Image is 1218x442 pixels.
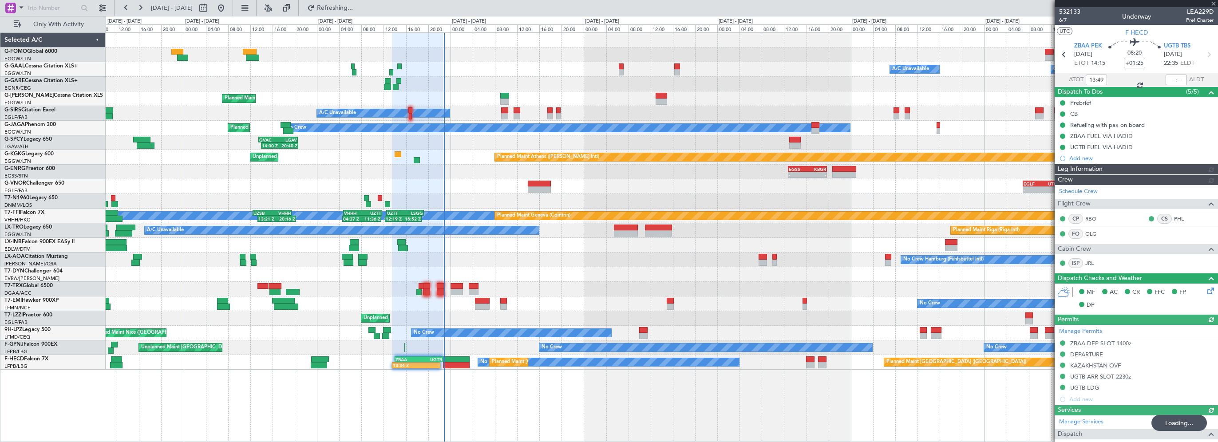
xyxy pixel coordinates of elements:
div: - [789,172,807,178]
span: FFC [1155,288,1165,297]
div: Planned Maint [GEOGRAPHIC_DATA] ([GEOGRAPHIC_DATA]) [492,355,632,369]
a: EDLW/DTM [4,246,31,253]
span: ZBAA PEK [1074,42,1102,51]
a: EGGW/LTN [4,70,31,77]
div: 11:36 Z [362,216,380,221]
div: 12:00 [651,24,673,32]
a: LFPB/LBG [4,348,28,355]
div: 08:00 [228,24,250,32]
div: [DATE] - [DATE] [585,18,619,25]
span: G-VNOR [4,181,26,186]
a: LX-INBFalcon 900EX EASy II [4,239,75,245]
span: 532133 [1059,7,1080,16]
div: CB [1070,110,1078,118]
span: ETOT [1074,59,1089,68]
div: EGSS [789,166,807,172]
div: Unplanned Maint [GEOGRAPHIC_DATA] ([GEOGRAPHIC_DATA]) [364,312,510,325]
a: EGLF/FAB [4,319,28,326]
span: G-[PERSON_NAME] [4,93,54,98]
span: Only With Activity [23,21,94,28]
span: ATOT [1069,75,1084,84]
div: A/C Unavailable [319,107,356,120]
div: 00:00 [317,24,339,32]
div: 08:00 [95,24,117,32]
a: EGLF/FAB [4,187,28,194]
div: 20:16 Z [277,216,295,221]
a: EGSS/STN [4,173,28,179]
div: 00:00 [451,24,473,32]
div: 12:00 [1051,24,1073,32]
span: F-GPNJ [4,342,24,347]
div: No Crew [920,297,940,310]
button: UTC [1057,27,1072,35]
span: G-GARE [4,78,25,83]
a: LX-TROLegacy 650 [4,225,52,230]
a: G-ENRGPraetor 600 [4,166,55,171]
div: 20:00 [695,24,717,32]
span: G-SPCY [4,137,24,142]
a: VHHH/HKG [4,217,31,223]
div: 12:00 [250,24,273,32]
div: 20:00 [562,24,584,32]
div: 12:00 [784,24,806,32]
span: FP [1179,288,1186,297]
div: 04:00 [1007,24,1029,32]
span: Dispatch To-Dos [1058,87,1103,97]
span: LX-INB [4,239,22,245]
div: 12:00 [517,24,539,32]
span: CR [1132,288,1140,297]
span: F-HECD [1125,28,1148,37]
span: DP [1087,301,1095,310]
div: UZTT [363,210,381,216]
a: G-SPCYLegacy 650 [4,137,52,142]
div: - [807,172,826,178]
div: Prebrief [1070,99,1091,107]
div: 08:00 [495,24,517,32]
div: 04:00 [739,24,762,32]
a: EGGW/LTN [4,231,31,238]
div: 08:00 [895,24,917,32]
div: Owner [1053,63,1068,76]
div: 08:00 [629,24,651,32]
div: 00:00 [184,24,206,32]
a: F-HECDFalcon 7X [4,356,48,362]
div: 16:00 [940,24,962,32]
div: [DATE] - [DATE] [852,18,886,25]
div: LGAV [278,137,297,142]
div: 00:00 [584,24,606,32]
div: 13:34 Z [393,363,416,368]
div: 08:00 [1029,24,1051,32]
span: (5/5) [1186,87,1199,96]
div: Add new [1069,154,1214,162]
div: GVAC [259,137,278,142]
a: DGAA/ACC [4,290,32,296]
div: 13:21 Z [258,216,277,221]
div: No Crew [480,355,501,369]
div: 04:00 [473,24,495,32]
a: EGGW/LTN [4,99,31,106]
div: 18:52 Z [403,216,421,221]
a: LFPB/LBG [4,363,28,370]
div: VHHH [272,210,291,216]
a: G-GAALCessna Citation XLS+ [4,63,78,69]
div: Underway [1122,12,1151,21]
div: A/C Unavailable [147,224,184,237]
div: 16:00 [673,24,695,32]
div: No Crew [986,341,1007,354]
span: ELDT [1180,59,1194,68]
a: LFMN/NCE [4,304,31,311]
div: 20:00 [295,24,317,32]
span: 14:15 [1091,59,1105,68]
div: Loading... [1151,415,1207,431]
div: 20:00 [829,24,851,32]
div: 04:00 [206,24,228,32]
div: 20:00 [962,24,984,32]
div: 12:00 [117,24,139,32]
a: EGNR/CEG [4,85,31,91]
span: 08:20 [1127,49,1142,58]
span: 9H-LPZ [4,327,22,332]
span: G-FOMO [4,49,27,54]
div: UZSB [253,210,272,216]
div: Planned Maint Riga (Riga Intl) [953,224,1020,237]
div: LSGG [405,210,423,216]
